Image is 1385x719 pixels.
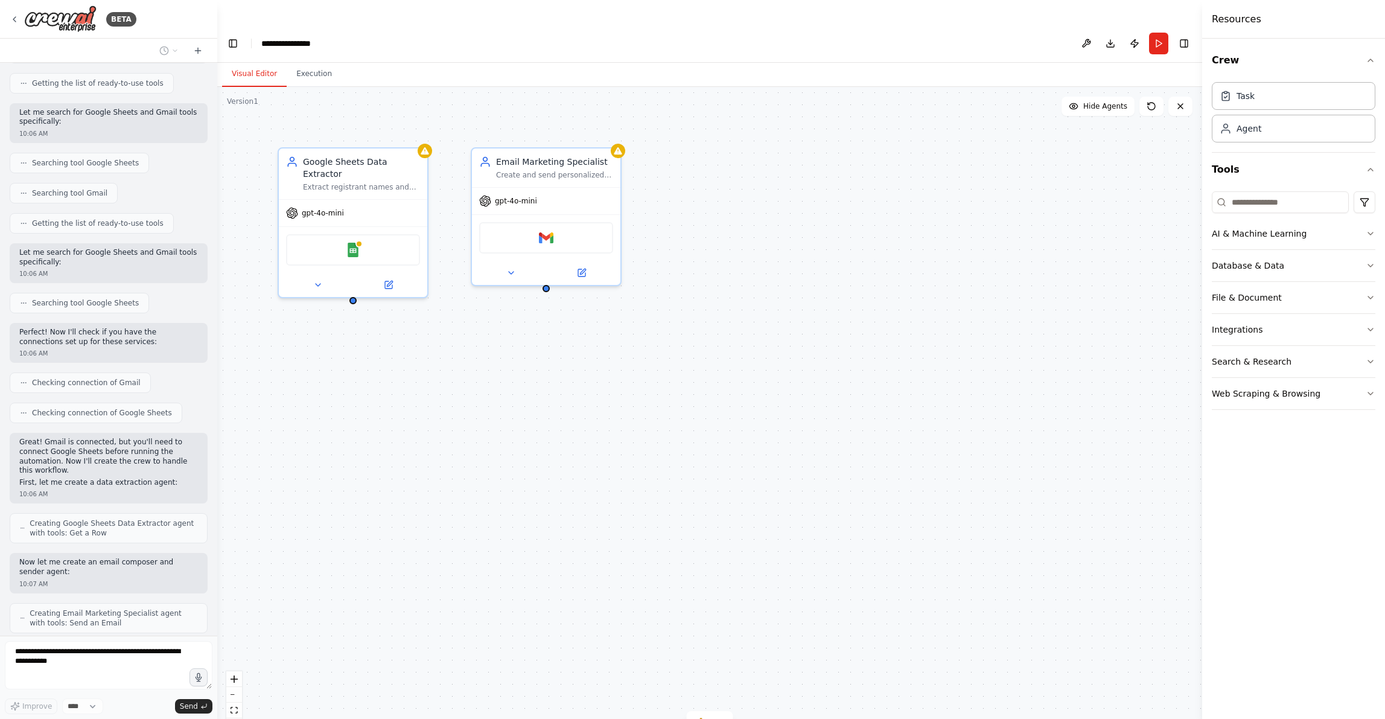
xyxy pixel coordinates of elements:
[287,62,342,87] button: Execution
[1237,90,1255,102] div: Task
[24,5,97,33] img: Logo
[222,62,287,87] button: Visual Editor
[19,269,198,278] div: 10:06 AM
[1212,77,1375,152] div: Crew
[188,43,208,58] button: Start a new chat
[261,37,323,50] nav: breadcrumb
[1212,346,1375,377] button: Search & Research
[1212,43,1375,77] button: Crew
[226,703,242,718] button: fit view
[32,378,141,388] span: Checking connection of Gmail
[1212,314,1375,345] button: Integrations
[1212,218,1375,249] button: AI & Machine Learning
[19,580,198,589] div: 10:07 AM
[32,158,139,168] span: Searching tool Google Sheets
[154,43,183,58] button: Switch to previous chat
[496,156,613,168] div: Email Marketing Specialist
[302,208,344,218] span: gpt-4o-mini
[1212,153,1375,187] button: Tools
[354,278,422,292] button: Open in side panel
[547,266,616,280] button: Open in side panel
[19,349,198,358] div: 10:06 AM
[1083,101,1127,111] span: Hide Agents
[32,408,172,418] span: Checking connection of Google Sheets
[303,156,420,180] div: Google Sheets Data Extractor
[32,78,164,88] span: Getting the list of ready-to-use tools
[19,490,198,499] div: 10:06 AM
[32,188,107,198] span: Searching tool Gmail
[106,12,136,27] div: BETA
[32,219,164,228] span: Getting the list of ready-to-use tools
[539,231,553,245] img: Gmail
[1062,97,1135,116] button: Hide Agents
[471,147,622,286] div: Email Marketing SpecialistCreate and send personalized follow-up emails to webinar participants u...
[19,129,198,138] div: 10:06 AM
[1212,250,1375,281] button: Database & Data
[19,478,198,488] p: First, let me create a data extraction agent:
[19,558,198,577] p: Now let me create an email composer and sender agent:
[1212,378,1375,409] button: Web Scraping & Browsing
[1212,282,1375,313] button: File & Document
[175,699,212,714] button: Send
[180,701,198,711] span: Send
[227,97,258,106] div: Version 1
[5,698,57,714] button: Improve
[22,701,52,711] span: Improve
[30,519,197,538] span: Creating Google Sheets Data Extractor agent with tools: Get a Row
[278,147,428,298] div: Google Sheets Data ExtractorExtract registrant names and organization data from the specified Goo...
[1212,187,1375,420] div: Tools
[19,328,198,347] p: Perfect! Now I'll check if you have the connections set up for these services:
[303,182,420,192] div: Extract registrant names and organization data from the specified Google Spreadsheet, focusing on...
[1212,12,1261,27] h4: Resources
[30,609,197,628] span: Creating Email Marketing Specialist agent with tools: Send an Email
[19,108,198,127] p: Let me search for Google Sheets and Gmail tools specifically:
[1176,35,1192,52] button: Hide right sidebar
[189,668,208,686] button: Click to speak your automation idea
[226,671,242,687] button: zoom in
[19,248,198,267] p: Let me search for Google Sheets and Gmail tools specifically:
[1237,123,1261,135] div: Agent
[19,438,198,475] p: Great! Gmail is connected, but you'll need to connect Google Sheets before running the automation...
[495,196,537,206] span: gpt-4o-mini
[226,687,242,703] button: zoom out
[496,170,613,180] div: Create and send personalized follow-up emails to webinar participants using Gmail, incorporating ...
[346,243,360,257] img: Google Sheets
[32,298,139,308] span: Searching tool Google Sheets
[224,35,241,52] button: Hide left sidebar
